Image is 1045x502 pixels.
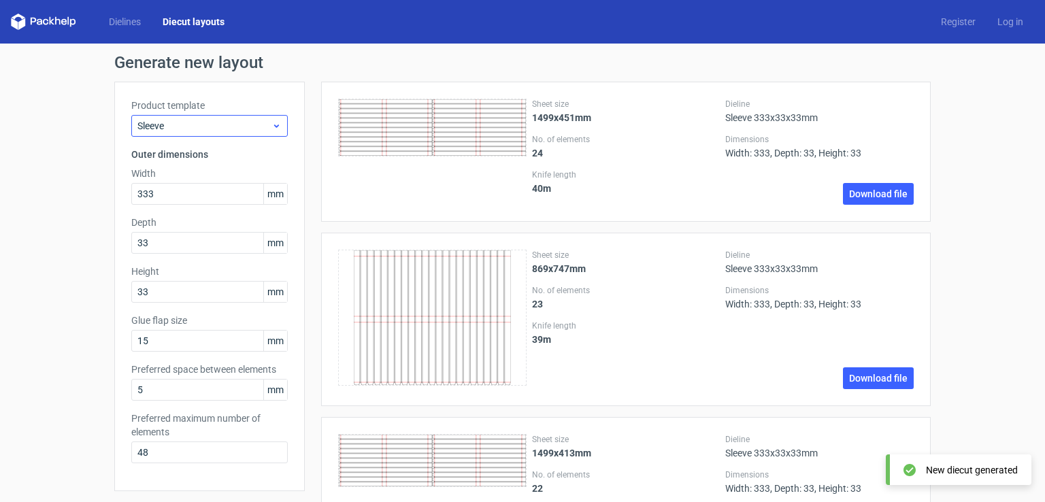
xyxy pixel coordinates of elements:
[532,148,543,158] strong: 24
[114,54,931,71] h1: Generate new layout
[131,265,288,278] label: Height
[532,285,720,296] label: No. of elements
[725,469,914,494] div: Width: 333, Depth: 33, Height: 33
[532,99,720,110] label: Sheet size
[532,112,591,123] strong: 1499x451mm
[532,434,720,445] label: Sheet size
[843,367,914,389] a: Download file
[725,469,914,480] label: Dimensions
[263,282,287,302] span: mm
[131,216,288,229] label: Depth
[263,331,287,351] span: mm
[131,412,288,439] label: Preferred maximum number of elements
[532,320,720,331] label: Knife length
[263,233,287,253] span: mm
[532,183,551,194] strong: 40 m
[532,469,720,480] label: No. of elements
[986,15,1034,29] a: Log in
[131,148,288,161] h3: Outer dimensions
[532,263,586,274] strong: 869x747mm
[532,448,591,458] strong: 1499x413mm
[152,15,235,29] a: Diecut layouts
[926,463,1018,477] div: New diecut generated
[725,99,914,110] label: Dieline
[725,99,914,123] div: Sleeve 333x33x33mm
[725,434,914,458] div: Sleeve 333x33x33mm
[930,15,986,29] a: Register
[725,134,914,145] label: Dimensions
[725,134,914,158] div: Width: 333, Depth: 33, Height: 33
[532,250,720,261] label: Sheet size
[98,15,152,29] a: Dielines
[137,119,271,133] span: Sleeve
[263,380,287,400] span: mm
[725,250,914,261] label: Dieline
[725,285,914,309] div: Width: 333, Depth: 33, Height: 33
[263,184,287,204] span: mm
[532,299,543,309] strong: 23
[532,483,543,494] strong: 22
[131,167,288,180] label: Width
[725,250,914,274] div: Sleeve 333x33x33mm
[725,434,914,445] label: Dieline
[131,99,288,112] label: Product template
[131,363,288,376] label: Preferred space between elements
[131,314,288,327] label: Glue flap size
[725,285,914,296] label: Dimensions
[843,183,914,205] a: Download file
[532,134,720,145] label: No. of elements
[532,169,720,180] label: Knife length
[532,334,551,345] strong: 39 m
